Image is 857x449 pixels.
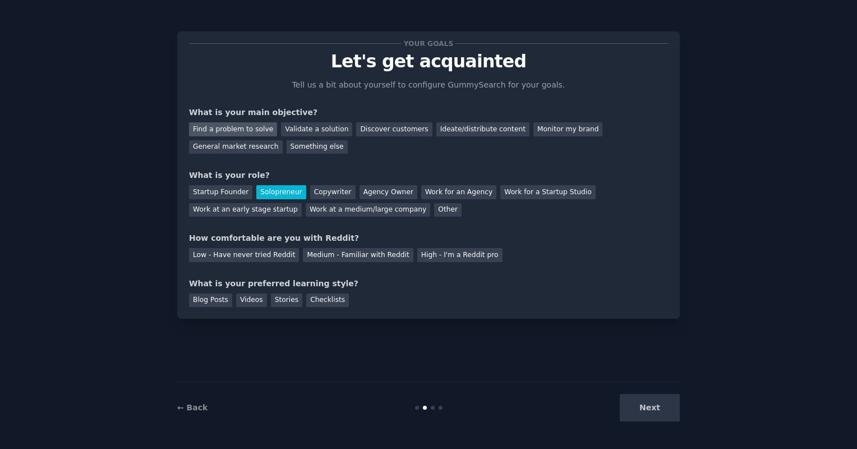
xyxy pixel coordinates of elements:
div: Agency Owner [360,185,417,199]
div: High - I'm a Reddit pro [417,248,503,262]
div: Something else [287,140,348,154]
div: Copywriter [310,185,356,199]
div: How comfortable are you with Reddit? [189,232,668,244]
div: Work for an Agency [421,185,496,199]
p: Tell us a bit about yourself to configure GummySearch for your goals. [287,79,570,91]
div: Find a problem to solve [189,122,277,136]
div: What is your main objective? [189,107,668,118]
div: What is your preferred learning style? [189,278,668,290]
div: Startup Founder [189,185,252,199]
span: Your goals [402,38,455,49]
div: Work at a medium/large company [306,203,430,217]
div: General market research [189,140,283,154]
a: ← Back [177,403,208,412]
div: Blog Posts [189,294,232,308]
div: Low - Have never tried Reddit [189,248,299,262]
div: Monitor my brand [533,122,602,136]
div: Validate a solution [281,122,352,136]
div: Work at an early stage startup [189,203,302,217]
div: Medium - Familiar with Reddit [303,248,413,262]
div: What is your role? [189,169,668,181]
div: Ideate/distribute content [436,122,529,136]
div: Videos [236,294,267,308]
p: Let's get acquainted [189,52,668,71]
div: Stories [271,294,302,308]
div: Other [434,203,462,217]
div: Solopreneur [256,185,306,199]
div: Work for a Startup Studio [500,185,595,199]
div: Checklists [306,294,349,308]
div: Discover customers [356,122,432,136]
